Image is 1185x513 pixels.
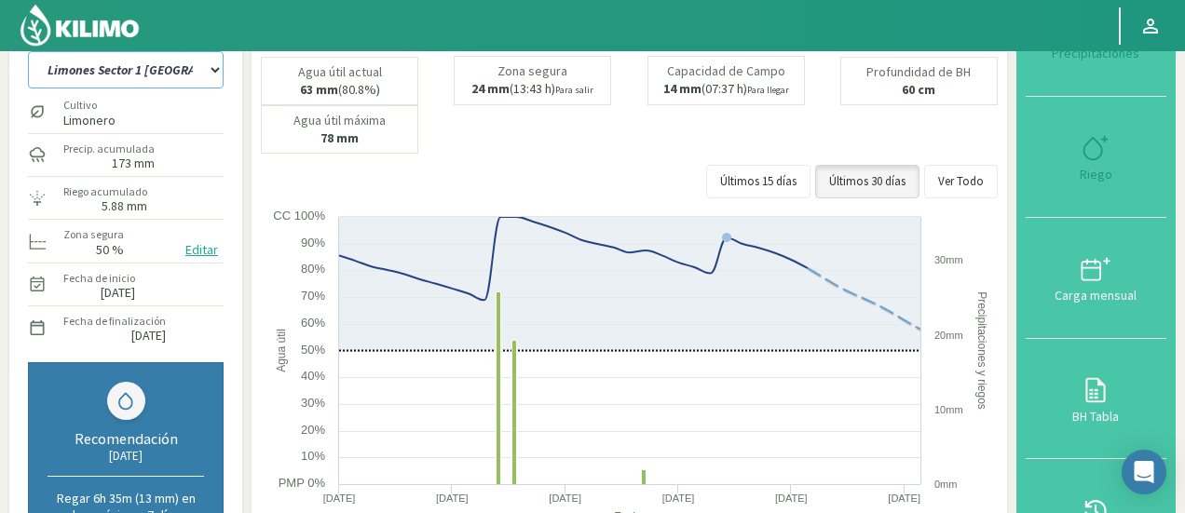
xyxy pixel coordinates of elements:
text: Precipitaciones y riegos [975,291,988,410]
p: (13:43 h) [471,82,593,97]
button: Últimos 15 días [706,165,810,198]
button: BH Tabla [1026,339,1166,460]
text: [DATE] [323,493,356,504]
div: Precipitaciones [1031,47,1161,60]
b: 60 cm [902,81,935,98]
text: 20% [301,423,325,437]
label: 173 mm [112,157,155,169]
label: Zona segura [63,226,124,243]
label: Riego acumulado [63,183,147,200]
label: 50 % [96,244,124,256]
text: 70% [301,289,325,303]
b: 14 mm [663,80,701,97]
label: Precip. acumulada [63,141,155,157]
button: Ver Todo [924,165,998,198]
p: Agua útil actual [298,65,382,79]
p: (80.8%) [300,83,380,97]
small: Para salir [555,84,593,96]
b: 63 mm [300,81,338,98]
label: [DATE] [131,330,166,342]
div: BH Tabla [1031,410,1161,423]
p: Capacidad de Campo [667,64,785,78]
label: Fecha de inicio [63,270,135,287]
p: Profundidad de BH [866,65,971,79]
div: [DATE] [48,448,204,464]
button: Últimos 30 días [815,165,919,198]
text: 10mm [934,404,963,415]
b: 78 mm [320,129,359,146]
div: Recomendación [48,429,204,448]
label: Fecha de finalización [63,313,166,330]
text: CC 100% [273,209,325,223]
text: 40% [301,369,325,383]
b: 24 mm [471,80,510,97]
text: [DATE] [775,493,808,504]
text: 0mm [934,479,957,490]
button: Carga mensual [1026,218,1166,339]
text: Agua útil [275,329,288,372]
img: Kilimo [19,3,141,47]
div: Open Intercom Messenger [1122,450,1166,494]
p: Agua útil máxima [293,114,386,128]
text: 50% [301,343,325,357]
text: 30mm [934,254,963,265]
p: (07:37 h) [663,82,789,97]
text: PMP 0% [279,476,326,490]
text: [DATE] [888,493,920,504]
text: 80% [301,262,325,276]
text: 10% [301,449,325,463]
div: Carga mensual [1031,289,1161,302]
text: 60% [301,316,325,330]
text: [DATE] [549,493,581,504]
button: Riego [1026,97,1166,218]
button: Editar [180,239,224,261]
text: 20mm [934,330,963,341]
label: [DATE] [101,287,135,299]
p: Zona segura [497,64,567,78]
text: [DATE] [662,493,695,504]
label: Limonero [63,115,116,127]
label: 5.88 mm [102,200,147,212]
text: 30% [301,396,325,410]
div: Riego [1031,168,1161,181]
text: 90% [301,236,325,250]
text: [DATE] [436,493,469,504]
small: Para llegar [747,84,789,96]
label: Cultivo [63,97,116,114]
